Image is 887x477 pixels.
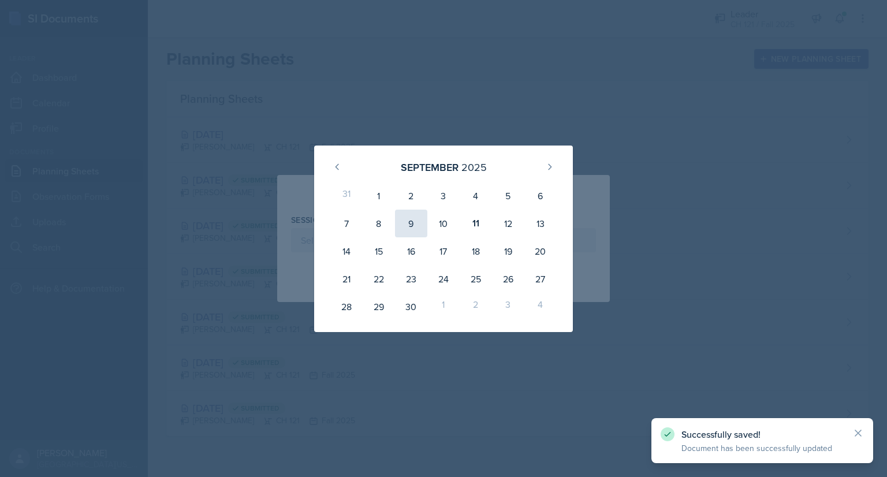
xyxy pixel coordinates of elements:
p: Document has been successfully updated [681,442,843,454]
div: 20 [524,237,557,265]
div: 19 [492,237,524,265]
div: 23 [395,265,427,293]
div: 2025 [461,159,487,175]
div: 29 [363,293,395,321]
div: 26 [492,265,524,293]
div: 2 [460,293,492,321]
p: Successfully saved! [681,428,843,440]
div: 15 [363,237,395,265]
div: 11 [460,210,492,237]
div: 21 [330,265,363,293]
div: 5 [492,182,524,210]
div: 13 [524,210,557,237]
div: 18 [460,237,492,265]
div: 4 [524,293,557,321]
div: 22 [363,265,395,293]
div: 27 [524,265,557,293]
div: 3 [492,293,524,321]
div: 8 [363,210,395,237]
div: 30 [395,293,427,321]
div: 31 [330,182,363,210]
div: 10 [427,210,460,237]
div: 28 [330,293,363,321]
div: 24 [427,265,460,293]
div: 2 [395,182,427,210]
div: 4 [460,182,492,210]
div: 3 [427,182,460,210]
div: 6 [524,182,557,210]
div: 7 [330,210,363,237]
div: 9 [395,210,427,237]
div: September [401,159,459,175]
div: 12 [492,210,524,237]
div: 1 [363,182,395,210]
div: 16 [395,237,427,265]
div: 25 [460,265,492,293]
div: 1 [427,293,460,321]
div: 17 [427,237,460,265]
div: 14 [330,237,363,265]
